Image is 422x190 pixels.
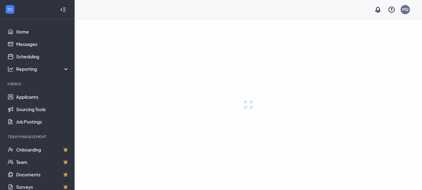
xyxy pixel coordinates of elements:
[7,81,68,87] div: Hiring
[16,103,69,115] a: Sourcing Tools
[16,91,69,103] a: Applicants
[16,168,69,181] a: DocumentsCrown
[402,7,409,12] div: MQ
[16,115,69,128] a: Job Postings
[7,134,68,139] div: Team Management
[16,50,69,63] a: Scheduling
[16,38,69,50] a: Messages
[60,7,66,13] svg: Collapse
[16,156,69,168] a: TeamCrown
[7,66,14,72] svg: Analysis
[16,66,70,72] div: Reporting
[388,6,395,13] svg: QuestionInfo
[7,6,13,12] svg: WorkstreamLogo
[374,6,382,13] svg: Notifications
[16,143,69,156] a: OnboardingCrown
[16,25,69,38] a: Home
